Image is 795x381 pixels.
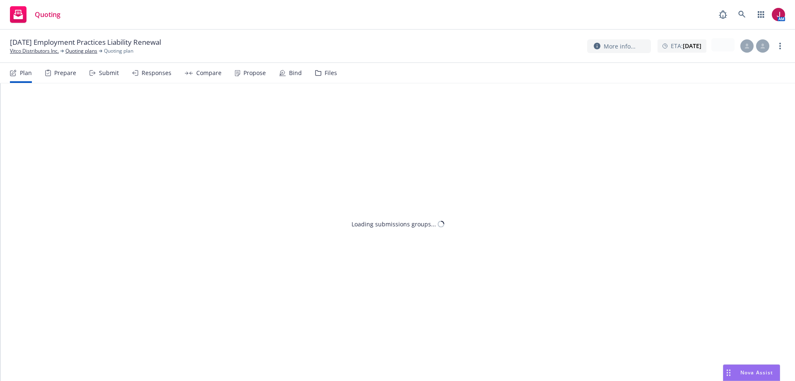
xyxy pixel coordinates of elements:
div: Propose [243,70,266,76]
span: Nova Assist [740,369,773,376]
button: Nova Assist [723,364,780,381]
div: Prepare [54,70,76,76]
a: Switch app [753,6,769,23]
span: [DATE] Employment Practices Liability Renewal [10,37,161,47]
div: Compare [196,70,222,76]
span: Quoting plan [104,47,133,55]
a: Vitco Distributors Inc. [10,47,59,55]
div: Responses [142,70,171,76]
div: Loading submissions groups... [352,220,436,228]
a: Quoting plans [65,47,97,55]
a: Search [734,6,750,23]
div: Drag to move [723,365,734,381]
img: photo [772,8,785,21]
button: More info... [587,39,651,53]
a: Report a Bug [715,6,731,23]
div: Submit [99,70,119,76]
strong: [DATE] [683,42,701,50]
div: Files [325,70,337,76]
div: Bind [289,70,302,76]
span: Quoting [35,11,60,18]
a: Quoting [7,3,64,26]
a: more [775,41,785,51]
span: ETA : [671,41,701,50]
div: Plan [20,70,32,76]
span: More info... [604,42,636,51]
